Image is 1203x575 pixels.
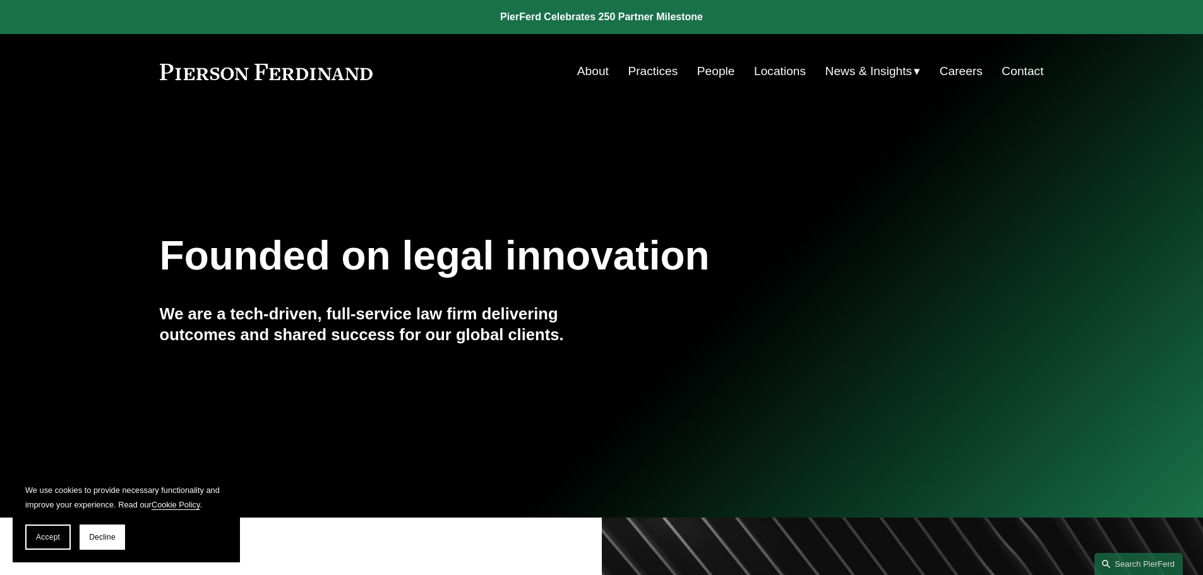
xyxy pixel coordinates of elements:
[1094,553,1183,575] a: Search this site
[152,500,200,509] a: Cookie Policy
[577,59,609,83] a: About
[80,525,125,550] button: Decline
[160,233,897,279] h1: Founded on legal innovation
[628,59,678,83] a: Practices
[25,525,71,550] button: Accept
[697,59,735,83] a: People
[754,59,806,83] a: Locations
[1002,59,1043,83] a: Contact
[825,61,913,83] span: News & Insights
[825,59,921,83] a: folder dropdown
[36,533,60,542] span: Accept
[89,533,116,542] span: Decline
[25,483,227,512] p: We use cookies to provide necessary functionality and improve your experience. Read our .
[13,470,240,562] section: Cookie banner
[940,59,983,83] a: Careers
[160,304,602,345] h4: We are a tech-driven, full-service law firm delivering outcomes and shared success for our global...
